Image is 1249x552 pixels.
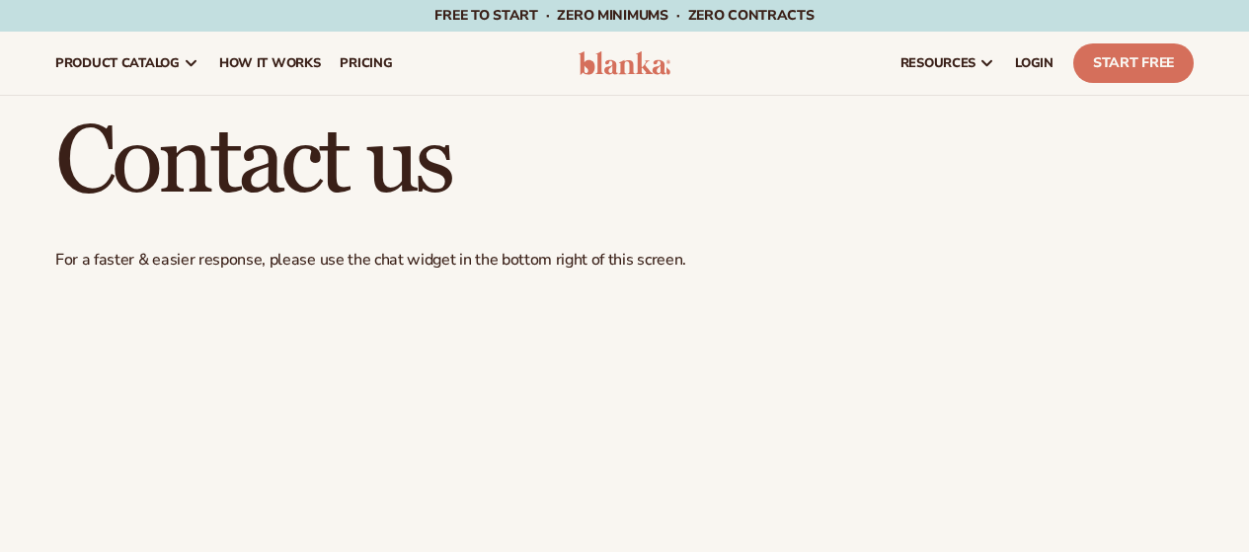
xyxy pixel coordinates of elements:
[55,116,1194,210] h1: Contact us
[209,32,331,95] a: How It Works
[434,6,814,25] span: Free to start · ZERO minimums · ZERO contracts
[340,55,392,71] span: pricing
[1015,55,1054,71] span: LOGIN
[891,32,1005,95] a: resources
[45,32,209,95] a: product catalog
[1073,43,1194,83] a: Start Free
[900,55,976,71] span: resources
[330,32,402,95] a: pricing
[1005,32,1063,95] a: LOGIN
[55,250,1194,271] p: For a faster & easier response, please use the chat widget in the bottom right of this screen.
[579,51,671,75] img: logo
[55,55,180,71] span: product catalog
[219,55,321,71] span: How It Works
